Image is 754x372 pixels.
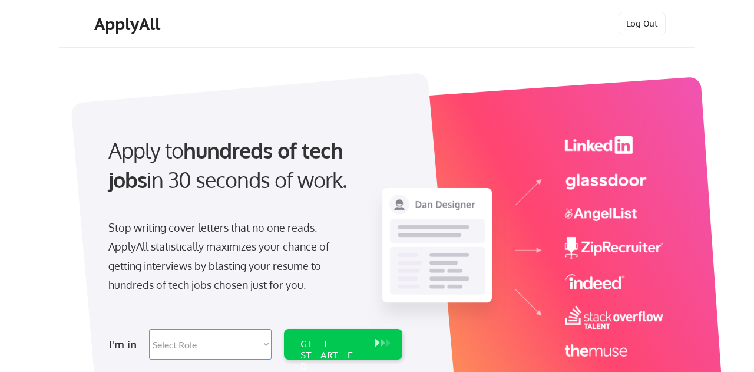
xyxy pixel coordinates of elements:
[94,14,164,34] div: ApplyAll
[108,137,348,193] strong: hundreds of tech jobs
[108,136,398,195] div: Apply to in 30 seconds of work.
[109,335,142,354] div: I'm in
[619,12,666,35] button: Log Out
[108,218,350,295] div: Stop writing cover letters that no one reads. ApplyAll statistically maximizes your chance of get...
